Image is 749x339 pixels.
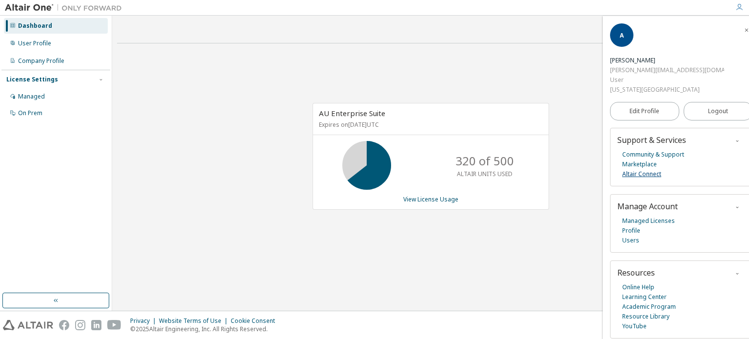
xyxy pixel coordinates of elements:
[610,85,724,95] div: [US_STATE][GEOGRAPHIC_DATA]
[617,135,686,145] span: Support & Services
[18,22,52,30] div: Dashboard
[622,321,647,331] a: YouTube
[75,320,85,330] img: instagram.svg
[159,317,231,325] div: Website Terms of Use
[319,108,385,118] span: AU Enterprise Suite
[130,317,159,325] div: Privacy
[18,109,42,117] div: On Prem
[622,302,676,312] a: Academic Program
[620,31,624,40] span: A
[18,57,64,65] div: Company Profile
[18,40,51,47] div: User Profile
[622,226,640,236] a: Profile
[130,325,281,333] p: © 2025 Altair Engineering, Inc. All Rights Reserved.
[622,236,639,245] a: Users
[617,201,678,212] span: Manage Account
[622,160,657,169] a: Marketplace
[18,93,45,100] div: Managed
[6,76,58,83] div: License Settings
[622,282,654,292] a: Online Help
[708,106,728,116] span: Logout
[610,75,724,85] div: User
[610,65,724,75] div: [PERSON_NAME][EMAIL_ADDRESS][DOMAIN_NAME]
[610,56,724,65] div: Alexis To
[630,107,659,115] span: Edit Profile
[3,320,53,330] img: altair_logo.svg
[610,102,679,120] a: Edit Profile
[231,317,281,325] div: Cookie Consent
[319,120,540,129] p: Expires on [DATE] UTC
[617,267,655,278] span: Resources
[403,195,458,203] a: View License Usage
[622,292,667,302] a: Learning Center
[622,216,675,226] a: Managed Licenses
[5,3,127,13] img: Altair One
[622,150,684,160] a: Community & Support
[622,312,670,321] a: Resource Library
[455,153,514,169] p: 320 of 500
[91,320,101,330] img: linkedin.svg
[622,169,661,179] a: Altair Connect
[59,320,69,330] img: facebook.svg
[457,170,512,178] p: ALTAIR UNITS USED
[107,320,121,330] img: youtube.svg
